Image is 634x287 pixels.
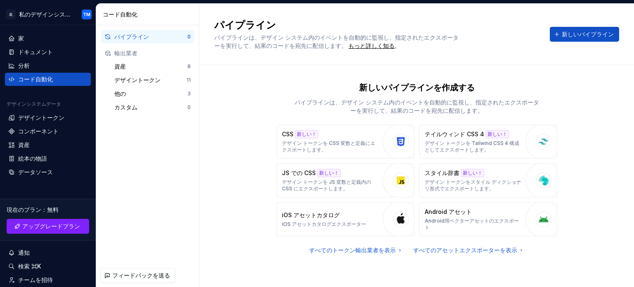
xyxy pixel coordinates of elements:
font: 北 [9,12,12,17]
font: カスタム [114,104,137,111]
font: 資産 [114,63,126,70]
button: 他の3 [111,87,194,100]
font: デザイントークン [114,76,161,83]
font: ドキュメント [18,48,53,55]
font: Android用ベクターアセットのエクスポート [425,218,519,230]
a: コンポーネント [5,125,91,138]
font: パイプライン [114,33,149,40]
font: フィードバックを送る [112,272,170,279]
button: パイプライン0 [101,30,194,43]
font: 資産 [18,141,30,148]
font: すべてのトークン輸出業者を表示 [309,247,396,254]
a: 資産 [5,138,91,152]
font: 絵本の物語 [18,155,47,162]
button: フィードバックを送る [100,268,175,283]
font: CSS [282,130,293,138]
a: もっと詳しく知る [348,42,395,50]
font: デザイン トークンを Tailwind CSS 4 構成としてエクスポートします。 [425,140,519,153]
font: 3 [187,90,191,97]
button: 資産8 [111,60,194,73]
font: コード自動化 [103,11,137,18]
font: 分析 [18,62,30,69]
a: すべてのトークン輸出業者を表示 [309,246,403,254]
font: 無料 [47,206,59,213]
button: カスタム0 [111,101,194,114]
font: 新しい！ [463,170,483,176]
font: 0 [187,104,191,110]
font: 11 [187,77,191,83]
font: 現在のプラン [7,206,41,213]
a: コード自動化 [5,73,91,86]
button: デザイントークン11 [111,74,194,87]
font: ： [41,206,47,213]
font: パイプラインは、デザイン システム内のイベントを自動的に監視し、指定されたエクスポーターを実行して、結果のコードを宛先に配信します。 [295,99,539,114]
font: iOS アセットカタログエクスポーター [282,221,366,227]
font: コンポーネント [18,128,59,135]
button: iOS アセットカタログiOS アセットカタログエクスポーター [277,202,414,236]
button: CSS新しい！デザイン トークンを CSS 変数と定義にエクスポートします。 [277,125,414,159]
button: 検索 ⌘K [5,260,91,273]
a: 分析 [5,59,91,72]
font: すべてのアセットエクスポーターを表示 [413,247,517,254]
font: 検索 ⌘K [18,263,41,270]
a: ドキュメント [5,45,91,59]
font: データソース [18,168,53,176]
font: 他の [114,90,126,97]
a: 家 [5,32,91,45]
font: 。 [395,43,400,49]
a: データソース [5,166,91,179]
font: デザイン トークンを CSS 変数と定義にエクスポートします。 [282,140,375,153]
font: テイルウィンド CSS 4 [425,130,484,138]
font: 8 [187,63,191,69]
font: 新しい！ [487,131,507,137]
button: JS での CSS新しい！デザイン トークンを JS 変数と定義内の CSS にエクスポートします。 [277,164,414,197]
font: 新しいパイプラインを作成する [359,83,475,93]
font: 私のデザインシステム [19,11,77,18]
button: Android アセットAndroid用ベクターアセットのエクスポート [419,202,557,236]
button: 北私のデザインシステムTM [2,5,94,23]
font: 新しい！ [319,170,339,176]
button: 新しいパイプライン [550,27,619,42]
font: チームを招待 [18,276,53,283]
font: TM [83,12,90,17]
font: Android アセット [425,208,472,215]
font: 通知 [18,249,30,256]
a: チームを招待 [5,273,91,287]
button: スタイル辞書新しい！デザイン トークンをスタイル ディクショナリ形式でエクスポートします。 [419,164,557,197]
font: JS での CSS [282,169,316,176]
font: 家 [18,35,24,42]
button: テイルウィンド CSS 4新しい！デザイン トークンを Tailwind CSS 4 構成としてエクスポートします。 [419,125,557,159]
font: コード自動化 [18,76,53,83]
font: パイプラインは、デザイン システム内のイベントを自動的に監視し、指定されたエクスポーターを実行して、結果のコードを宛先に配信します。 [214,34,459,49]
font: スタイル辞書 [425,169,459,176]
font: 新しいパイプライン [562,31,614,38]
font: デザイントークン [18,114,64,121]
font: デザイン トークンを JS 変数と定義内の CSS にエクスポートします。 [282,179,371,192]
font: 新しい！ [297,131,317,137]
font: デザインシステムデータ [7,101,61,107]
font: パイプライン [214,19,276,31]
font: 0 [187,33,191,40]
font: iOS アセットカタログ [282,211,340,218]
font: デザイン トークンをスタイル ディクショナリ形式でエクスポートします。 [425,179,521,192]
a: すべてのアセットエクスポーターを表示 [413,246,525,254]
button: 通知 [5,246,91,259]
a: 絵本の物語 [5,152,91,165]
font: もっと詳しく知る [348,42,395,49]
a: デザイントークン [5,111,91,124]
font: アップグレードプラン [22,223,80,230]
a: アップグレードプラン [7,219,89,234]
font: 輸出業者 [114,50,137,57]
